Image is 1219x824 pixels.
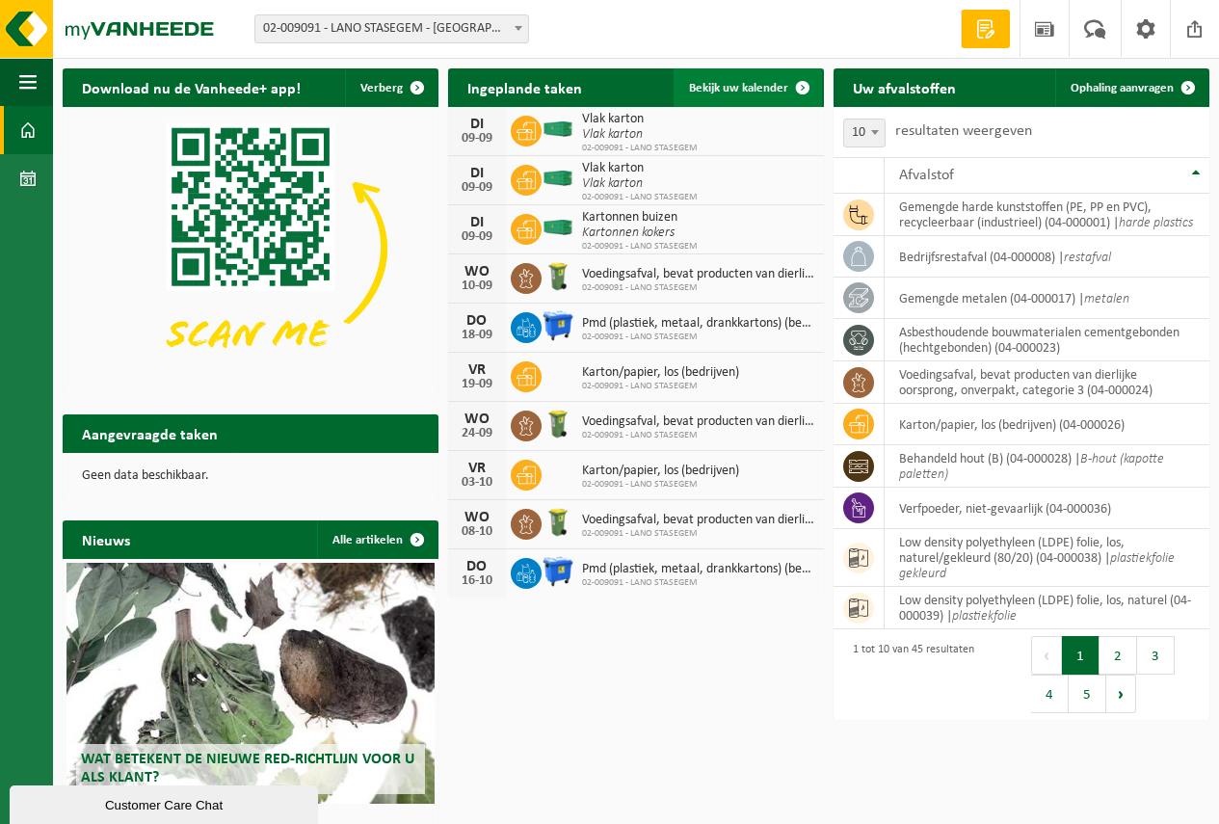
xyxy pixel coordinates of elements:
td: verfpoeder, niet-gevaarlijk (04-000036) [885,488,1209,529]
span: 10 [843,119,886,147]
h2: Uw afvalstoffen [834,68,975,106]
label: resultaten weergeven [895,123,1032,139]
button: 5 [1069,675,1106,713]
a: Wat betekent de nieuwe RED-richtlijn voor u als klant? [66,563,435,804]
h2: Download nu de Vanheede+ app! [63,68,320,106]
span: Wat betekent de nieuwe RED-richtlijn voor u als klant? [81,752,414,785]
span: Voedingsafval, bevat producten van dierlijke oorsprong, onverpakt, categorie 3 [582,414,814,430]
span: 02-009091 - LANO STASEGEM [582,192,698,203]
div: 1 tot 10 van 45 resultaten [843,634,974,715]
div: DI [458,117,496,132]
div: 19-09 [458,378,496,391]
td: karton/papier, los (bedrijven) (04-000026) [885,404,1209,445]
i: metalen [1084,292,1129,306]
div: DI [458,215,496,230]
i: Vlak karton [582,127,643,142]
img: WB-1100-HPE-BE-01 [542,555,574,588]
div: WO [458,412,496,427]
p: Geen data beschikbaar. [82,469,419,483]
td: low density polyethyleen (LDPE) folie, los, naturel/gekleurd (80/20) (04-000038) | [885,529,1209,587]
span: Afvalstof [899,168,954,183]
button: Verberg [345,68,437,107]
span: 10 [844,120,885,146]
td: gemengde metalen (04-000017) | [885,278,1209,319]
div: WO [458,510,496,525]
i: restafval [1064,251,1111,265]
span: 02-009091 - LANO STASEGEM [582,282,814,294]
img: Download de VHEPlus App [63,107,438,389]
span: Karton/papier, los (bedrijven) [582,365,739,381]
img: WB-0140-HPE-GN-50 [542,506,574,539]
img: WB-0140-HPE-GN-50 [542,408,574,440]
div: 03-10 [458,476,496,490]
span: Kartonnen buizen [582,210,698,226]
span: 02-009091 - LANO STASEGEM [582,479,739,491]
div: 16-10 [458,574,496,588]
img: HK-XC-40-GN-00 [542,120,574,138]
span: 02-009091 - LANO STASEGEM [582,143,698,154]
i: B-hout (kapotte paletten) [899,452,1164,482]
span: 02-009091 - LANO STASEGEM [582,577,814,589]
button: 4 [1031,675,1069,713]
td: low density polyethyleen (LDPE) folie, los, naturel (04-000039) | [885,587,1209,629]
td: gemengde harde kunststoffen (PE, PP en PVC), recycleerbaar (industrieel) (04-000001) | [885,194,1209,236]
span: Ophaling aanvragen [1071,82,1174,94]
div: DI [458,166,496,181]
div: 09-09 [458,181,496,195]
span: 02-009091 - LANO STASEGEM [582,430,814,441]
a: Ophaling aanvragen [1055,68,1207,107]
h2: Nieuws [63,520,149,558]
i: harde plastics [1119,216,1193,230]
iframe: chat widget [10,782,322,824]
span: Karton/papier, los (bedrijven) [582,464,739,479]
h2: Ingeplande taken [448,68,601,106]
div: VR [458,461,496,476]
i: plastiekfolie gekleurd [899,551,1175,581]
button: Next [1106,675,1136,713]
div: 10-09 [458,279,496,293]
td: voedingsafval, bevat producten van dierlijke oorsprong, onverpakt, categorie 3 (04-000024) [885,361,1209,404]
button: 1 [1062,636,1100,675]
a: Bekijk uw kalender [674,68,822,107]
span: 02-009091 - LANO STASEGEM [582,241,698,253]
span: Vlak karton [582,161,698,176]
button: 3 [1137,636,1175,675]
div: 18-09 [458,329,496,342]
td: asbesthoudende bouwmaterialen cementgebonden (hechtgebonden) (04-000023) [885,319,1209,361]
span: Verberg [360,82,403,94]
span: Voedingsafval, bevat producten van dierlijke oorsprong, onverpakt, categorie 3 [582,267,814,282]
img: WB-0140-HPE-GN-50 [542,260,574,293]
span: Pmd (plastiek, metaal, drankkartons) (bedrijven) [582,316,814,332]
div: DO [458,559,496,574]
span: Bekijk uw kalender [689,82,788,94]
img: WB-1100-HPE-BE-01 [542,309,574,342]
span: Vlak karton [582,112,698,127]
i: plastiekfolie [952,609,1017,624]
div: 08-10 [458,525,496,539]
td: behandeld hout (B) (04-000028) | [885,445,1209,488]
span: Pmd (plastiek, metaal, drankkartons) (bedrijven) [582,562,814,577]
td: bedrijfsrestafval (04-000008) | [885,236,1209,278]
div: 24-09 [458,427,496,440]
div: WO [458,264,496,279]
span: Voedingsafval, bevat producten van dierlijke oorsprong, onverpakt, categorie 3 [582,513,814,528]
h2: Aangevraagde taken [63,414,237,452]
button: Previous [1031,636,1062,675]
div: DO [458,313,496,329]
div: 09-09 [458,230,496,244]
span: 02-009091 - LANO STASEGEM - HARELBEKE [254,14,529,43]
span: 02-009091 - LANO STASEGEM [582,381,739,392]
button: 2 [1100,636,1137,675]
span: 02-009091 - LANO STASEGEM - HARELBEKE [255,15,528,42]
i: Kartonnen kokers [582,226,675,240]
img: HK-XC-40-GN-00 [542,219,574,236]
div: 09-09 [458,132,496,146]
span: 02-009091 - LANO STASEGEM [582,528,814,540]
img: HK-XC-40-GN-00 [542,170,574,187]
span: 02-009091 - LANO STASEGEM [582,332,814,343]
div: VR [458,362,496,378]
i: Vlak karton [582,176,643,191]
a: Alle artikelen [317,520,437,559]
